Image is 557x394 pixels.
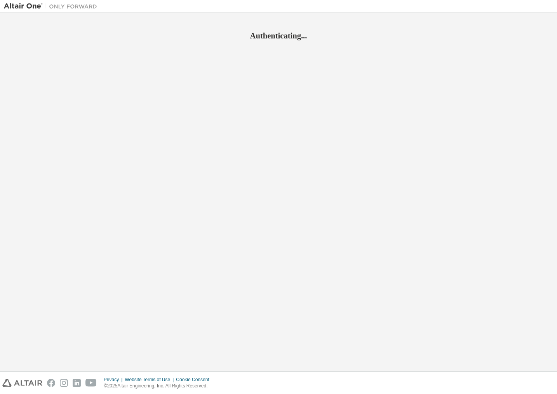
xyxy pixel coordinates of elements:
[125,377,176,383] div: Website Terms of Use
[176,377,214,383] div: Cookie Consent
[4,31,553,41] h2: Authenticating...
[104,383,214,389] p: © 2025 Altair Engineering, Inc. All Rights Reserved.
[104,377,125,383] div: Privacy
[85,379,97,387] img: youtube.svg
[60,379,68,387] img: instagram.svg
[47,379,55,387] img: facebook.svg
[4,2,101,10] img: Altair One
[73,379,81,387] img: linkedin.svg
[2,379,42,387] img: altair_logo.svg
